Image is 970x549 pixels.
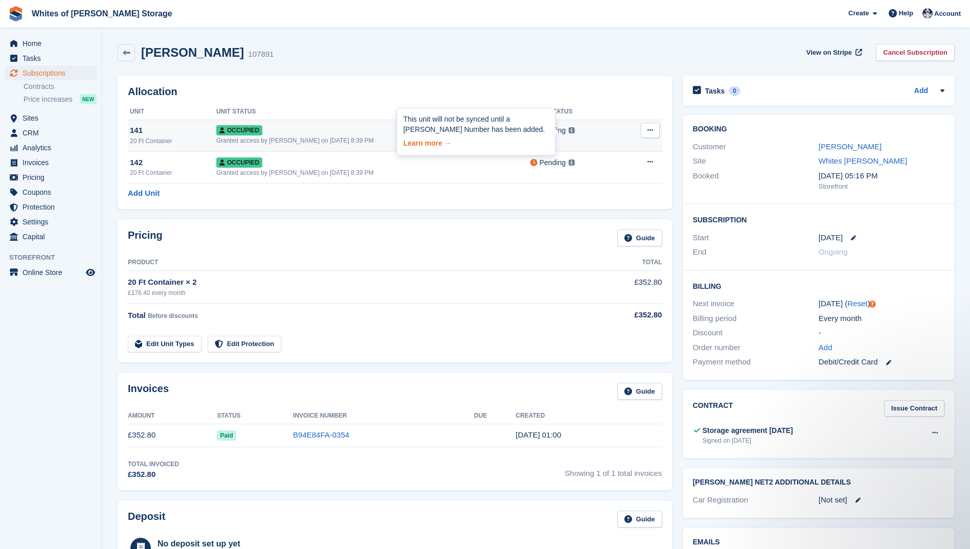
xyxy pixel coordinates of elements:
[128,277,580,288] div: 20 Ft Container × 2
[22,141,84,155] span: Analytics
[22,265,84,280] span: Online Store
[819,247,848,256] span: Ongoing
[248,49,274,60] div: 107891
[819,494,944,506] div: [Not set]
[617,383,662,400] a: Guide
[22,200,84,214] span: Protection
[819,327,944,339] div: -
[217,408,293,424] th: Status
[128,230,163,246] h2: Pricing
[703,425,793,436] div: Storage agreement [DATE]
[806,48,852,58] span: View on Stripe
[22,111,84,125] span: Sites
[403,115,549,134] div: This unit will not be synced until a [PERSON_NAME] Number has been added.
[293,430,349,439] a: B94E84FA-0354
[693,155,819,167] div: Site
[148,312,198,319] span: Before discounts
[539,157,566,168] div: Pending
[128,424,217,447] td: £352.80
[693,125,944,133] h2: Booking
[130,136,216,146] div: 20 Ft Container
[693,141,819,153] div: Customer
[208,336,281,353] a: Edit Protection
[922,8,933,18] img: Wendy
[24,82,97,91] a: Contracts
[22,155,84,170] span: Invoices
[9,253,102,263] span: Storefront
[569,127,575,133] img: icon-info-grey-7440780725fd019a000dd9b08b2336e03edf1995a4989e88bcd33f0948082b44.svg
[819,313,944,325] div: Every month
[22,36,84,51] span: Home
[819,170,944,182] div: [DATE] 05:16 PM
[819,181,944,192] div: Storefront
[847,299,867,308] a: Reset
[819,232,843,244] time: 2025-09-16 00:00:00 UTC
[899,8,913,18] span: Help
[24,94,97,105] a: Price increases NEW
[293,408,474,424] th: Invoice Number
[128,188,160,199] a: Add Unit
[819,142,882,151] a: [PERSON_NAME]
[5,36,97,51] a: menu
[403,134,549,149] a: Learn more →
[22,126,84,140] span: CRM
[693,538,944,546] h2: Emails
[130,125,216,136] div: 141
[693,356,819,368] div: Payment method
[5,230,97,244] a: menu
[580,271,662,303] td: £352.80
[22,51,84,65] span: Tasks
[128,460,179,469] div: Total Invoiced
[22,170,84,185] span: Pricing
[130,168,216,177] div: 20 Ft Container
[5,185,97,199] a: menu
[216,104,530,120] th: Unit Status
[693,400,733,417] h2: Contract
[848,8,869,18] span: Create
[693,327,819,339] div: Discount
[5,215,97,229] a: menu
[128,336,201,353] a: Edit Unit Types
[22,230,84,244] span: Capital
[5,126,97,140] a: menu
[516,408,662,424] th: Created
[819,342,832,354] a: Add
[693,298,819,310] div: Next invoice
[141,45,244,59] h2: [PERSON_NAME]
[876,44,955,61] a: Cancel Subscription
[802,44,864,61] a: View on Stripe
[24,95,73,104] span: Price increases
[8,6,24,21] img: stora-icon-8386f47178a22dfd0bd8f6a31ec36ba5ce8667c1dd55bd0f319d3a0aa187defe.svg
[128,469,179,481] div: £352.80
[693,246,819,258] div: End
[819,156,907,165] a: Whites [PERSON_NAME]
[580,309,662,321] div: £352.80
[705,86,725,96] h2: Tasks
[693,342,819,354] div: Order number
[84,266,97,279] a: Preview store
[934,9,961,19] span: Account
[216,168,530,177] div: Granted access by [PERSON_NAME] on [DATE] 8:39 PM
[693,170,819,192] div: Booked
[5,111,97,125] a: menu
[216,157,262,168] span: Occupied
[216,136,530,145] div: Granted access by [PERSON_NAME] on [DATE] 8:39 PM
[128,311,146,319] span: Total
[693,478,944,487] h2: [PERSON_NAME] Net2 Additional Details
[729,86,740,96] div: 0
[819,356,944,368] div: Debit/Credit Card
[5,170,97,185] a: menu
[819,298,944,310] div: [DATE] ( )
[128,104,216,120] th: Unit
[22,215,84,229] span: Settings
[128,383,169,400] h2: Invoices
[884,400,944,417] a: Issue Contract
[565,460,662,481] span: Showing 1 of 1 total invoices
[22,66,84,80] span: Subscriptions
[128,255,580,271] th: Product
[5,141,97,155] a: menu
[617,230,662,246] a: Guide
[914,85,928,97] a: Add
[693,494,819,506] div: Car Registration
[22,185,84,199] span: Coupons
